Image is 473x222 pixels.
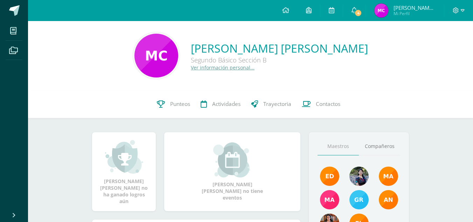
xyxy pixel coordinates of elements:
[379,167,398,186] img: 560278503d4ca08c21e9c7cd40ba0529.png
[394,4,436,11] span: [PERSON_NAME] Nahomy [PERSON_NAME]
[197,142,267,201] div: [PERSON_NAME] [PERSON_NAME] no tiene eventos
[349,167,369,186] img: 9b17679b4520195df407efdfd7b84603.png
[191,64,255,71] a: Ver información personal...
[152,90,195,118] a: Punteos
[316,100,340,108] span: Contactos
[246,90,297,118] a: Trayectoria
[320,167,339,186] img: f40e456500941b1b33f0807dd74ea5cf.png
[374,4,388,18] img: 068e8a75e55ac7e9ed16a40beb4b7ab7.png
[134,34,178,78] img: b9861dac40e74f0f0cf4e9290e4b8a23.png
[170,100,190,108] span: Punteos
[359,137,400,155] a: Compañeros
[379,190,398,209] img: a348d660b2b29c2c864a8732de45c20a.png
[105,139,143,174] img: achievement_small.png
[99,139,149,204] div: [PERSON_NAME] [PERSON_NAME] no ha ganado logros aún
[318,137,359,155] a: Maestros
[212,100,241,108] span: Actividades
[263,100,291,108] span: Trayectoria
[354,9,362,17] span: 4
[191,41,368,56] a: [PERSON_NAME] [PERSON_NAME]
[394,11,436,16] span: Mi Perfil
[191,56,368,64] div: Segundo Básico Sección B
[195,90,246,118] a: Actividades
[213,142,251,177] img: event_small.png
[349,190,369,209] img: b7ce7144501556953be3fc0a459761b8.png
[297,90,346,118] a: Contactos
[320,190,339,209] img: 7766054b1332a6085c7723d22614d631.png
